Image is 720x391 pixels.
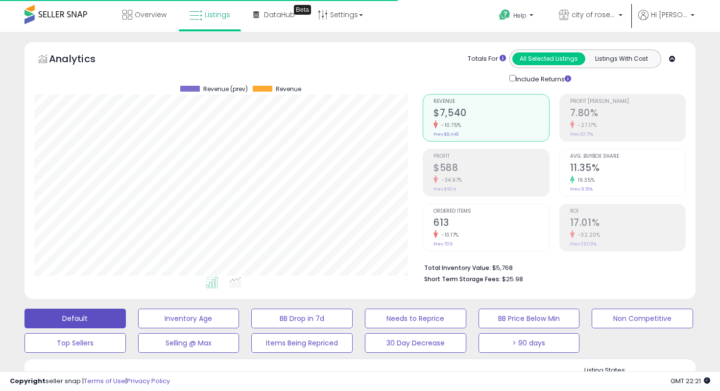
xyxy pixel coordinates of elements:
[276,86,301,93] span: Revenue
[499,9,511,21] i: Get Help
[570,209,685,214] span: ROI
[10,377,170,386] div: seller snap | |
[433,186,456,192] small: Prev: $904
[138,309,240,328] button: Inventory Age
[570,162,685,175] h2: 11.35%
[49,52,115,68] h5: Analytics
[584,366,696,375] p: Listing States:
[491,1,543,32] a: Help
[433,209,549,214] span: Ordered Items
[479,333,580,353] button: > 90 days
[585,52,658,65] button: Listings With Cost
[570,154,685,159] span: Avg. Buybox Share
[433,217,549,230] h2: 613
[433,154,549,159] span: Profit
[651,10,688,20] span: Hi [PERSON_NAME]
[264,10,295,20] span: DataHub
[24,333,126,353] button: Top Sellers
[365,333,466,353] button: 30 Day Decrease
[570,186,593,192] small: Prev: 9.51%
[433,107,549,121] h2: $7,540
[575,176,595,184] small: 19.35%
[468,54,506,64] div: Totals For
[294,5,311,15] div: Tooltip anchor
[424,261,678,273] li: $5,768
[10,376,46,386] strong: Copyright
[570,107,685,121] h2: 7.80%
[638,10,695,32] a: Hi [PERSON_NAME]
[502,73,583,84] div: Include Returns
[251,309,353,328] button: BB Drop in 7d
[570,217,685,230] h2: 17.01%
[479,309,580,328] button: BB Price Below Min
[438,176,462,184] small: -34.97%
[513,11,527,20] span: Help
[438,231,459,239] small: -13.17%
[424,275,501,283] b: Short Term Storage Fees:
[570,99,685,104] span: Profit [PERSON_NAME]
[24,309,126,328] button: Default
[433,162,549,175] h2: $588
[138,333,240,353] button: Selling @ Max
[205,10,230,20] span: Listings
[502,274,523,284] span: $25.98
[365,309,466,328] button: Needs to Reprice
[251,333,353,353] button: Items Being Repriced
[575,231,600,239] small: -32.20%
[203,86,248,93] span: Revenue (prev)
[433,241,453,247] small: Prev: 706
[575,122,597,129] small: -27.17%
[671,376,710,386] span: 2025-09-12 22:21 GMT
[433,131,458,137] small: Prev: $8,448
[570,241,597,247] small: Prev: 25.09%
[433,99,549,104] span: Revenue
[52,369,90,383] h5: Listings
[438,122,461,129] small: -10.75%
[84,376,125,386] a: Terms of Use
[570,131,593,137] small: Prev: 10.71%
[592,309,693,328] button: Non Competitive
[572,10,616,20] span: city of roses distributors llc
[135,10,167,20] span: Overview
[424,264,491,272] b: Total Inventory Value:
[127,376,170,386] a: Privacy Policy
[512,52,585,65] button: All Selected Listings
